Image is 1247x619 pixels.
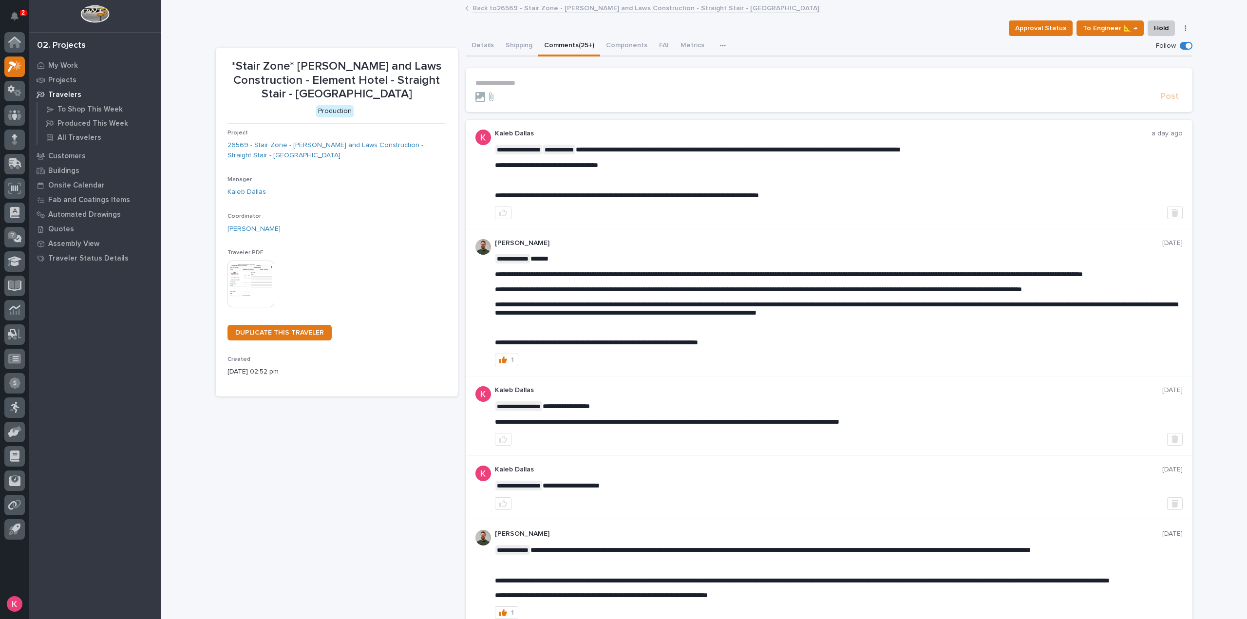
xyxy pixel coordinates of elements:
[495,606,518,619] button: 1
[1167,433,1183,446] button: Delete post
[227,367,446,377] p: [DATE] 02:52 pm
[48,240,99,248] p: Assembly View
[475,239,491,255] img: AATXAJw4slNr5ea0WduZQVIpKGhdapBAGQ9xVsOeEvl5=s96-c
[1154,22,1169,34] span: Hold
[29,149,161,163] a: Customers
[227,224,281,234] a: [PERSON_NAME]
[511,356,514,363] div: 1
[495,530,1162,538] p: [PERSON_NAME]
[511,609,514,616] div: 1
[495,206,511,219] button: like this post
[495,239,1162,247] p: [PERSON_NAME]
[29,87,161,102] a: Travelers
[1148,20,1175,36] button: Hold
[495,354,518,366] button: 1
[48,181,105,190] p: Onsite Calendar
[227,356,250,362] span: Created
[600,36,653,56] button: Components
[29,236,161,251] a: Assembly View
[227,177,252,183] span: Manager
[227,59,446,101] p: *Stair Zone* [PERSON_NAME] and Laws Construction - Element Hotel - Straight Stair - [GEOGRAPHIC_D...
[1156,91,1183,102] button: Post
[48,210,121,219] p: Automated Drawings
[1167,497,1183,510] button: Delete post
[1162,386,1183,394] p: [DATE]
[29,222,161,236] a: Quotes
[1077,20,1144,36] button: To Engineer 📐 →
[1015,22,1066,34] span: Approval Status
[1009,20,1073,36] button: Approval Status
[495,466,1162,474] p: Kaleb Dallas
[37,40,86,51] div: 02. Projects
[4,6,25,26] button: Notifications
[38,116,161,130] a: Produced This Week
[475,386,491,402] img: ACg8ocJFQJZtOpq0mXhEl6L5cbQXDkmdPAf0fdoBPnlMfqfX=s96-c
[38,102,161,116] a: To Shop This Week
[475,530,491,545] img: AATXAJw4slNr5ea0WduZQVIpKGhdapBAGQ9xVsOeEvl5=s96-c
[29,192,161,207] a: Fab and Coatings Items
[48,76,76,85] p: Projects
[235,329,324,336] span: DUPLICATE THIS TRAVELER
[29,73,161,87] a: Projects
[1160,91,1179,102] span: Post
[1162,239,1183,247] p: [DATE]
[495,386,1162,394] p: Kaleb Dallas
[48,196,130,205] p: Fab and Coatings Items
[29,207,161,222] a: Automated Drawings
[475,466,491,481] img: ACg8ocJFQJZtOpq0mXhEl6L5cbQXDkmdPAf0fdoBPnlMfqfX=s96-c
[495,433,511,446] button: like this post
[48,91,81,99] p: Travelers
[227,325,332,340] a: DUPLICATE THIS TRAVELER
[21,9,25,16] p: 2
[1162,530,1183,538] p: [DATE]
[475,130,491,145] img: ACg8ocJFQJZtOpq0mXhEl6L5cbQXDkmdPAf0fdoBPnlMfqfX=s96-c
[227,213,261,219] span: Coordinator
[57,133,101,142] p: All Travelers
[57,105,123,114] p: To Shop This Week
[227,130,248,136] span: Project
[1167,206,1183,219] button: Delete post
[500,36,538,56] button: Shipping
[29,251,161,265] a: Traveler Status Details
[472,2,819,13] a: Back to26569 - Stair Zone - [PERSON_NAME] and Laws Construction - Straight Stair - [GEOGRAPHIC_DATA]
[227,140,446,161] a: 26569 - Stair Zone - [PERSON_NAME] and Laws Construction - Straight Stair - [GEOGRAPHIC_DATA]
[495,497,511,510] button: like this post
[29,163,161,178] a: Buildings
[675,36,710,56] button: Metrics
[48,61,78,70] p: My Work
[1152,130,1183,138] p: a day ago
[48,254,129,263] p: Traveler Status Details
[12,12,25,27] div: Notifications2
[4,594,25,614] button: users-avatar
[538,36,600,56] button: Comments (25+)
[29,58,161,73] a: My Work
[80,5,109,23] img: Workspace Logo
[48,225,74,234] p: Quotes
[1083,22,1137,34] span: To Engineer 📐 →
[1162,466,1183,474] p: [DATE]
[48,167,79,175] p: Buildings
[29,178,161,192] a: Onsite Calendar
[57,119,128,128] p: Produced This Week
[466,36,500,56] button: Details
[227,187,266,197] a: Kaleb Dallas
[316,105,354,117] div: Production
[227,250,264,256] span: Traveler PDF
[495,130,1152,138] p: Kaleb Dallas
[38,131,161,144] a: All Travelers
[653,36,675,56] button: FAI
[1156,42,1176,50] p: Follow
[48,152,86,161] p: Customers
